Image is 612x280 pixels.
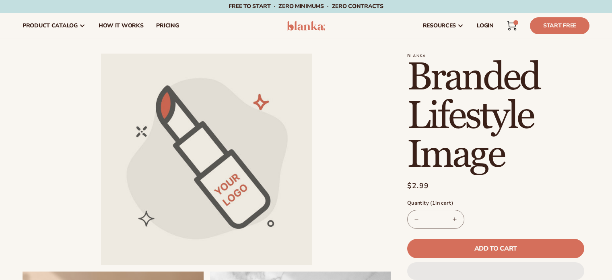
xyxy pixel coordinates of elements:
[474,245,517,252] span: Add to cart
[99,23,144,29] span: How It Works
[407,58,589,174] h1: Branded Lifestyle Image
[407,239,584,258] button: Add to cart
[229,2,383,10] span: Free to start · ZERO minimums · ZERO contracts
[23,23,78,29] span: product catalog
[287,21,325,31] img: logo
[156,23,179,29] span: pricing
[407,199,584,207] label: Quantity
[477,23,494,29] span: LOGIN
[416,13,470,39] a: resources
[407,180,429,191] span: $2.99
[92,13,150,39] a: How It Works
[530,17,589,34] a: Start Free
[470,13,500,39] a: LOGIN
[150,13,185,39] a: pricing
[423,23,456,29] span: resources
[430,199,453,207] span: ( in cart)
[432,199,435,207] span: 1
[16,13,92,39] a: product catalog
[407,54,589,58] p: Blanka
[515,20,516,25] span: 2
